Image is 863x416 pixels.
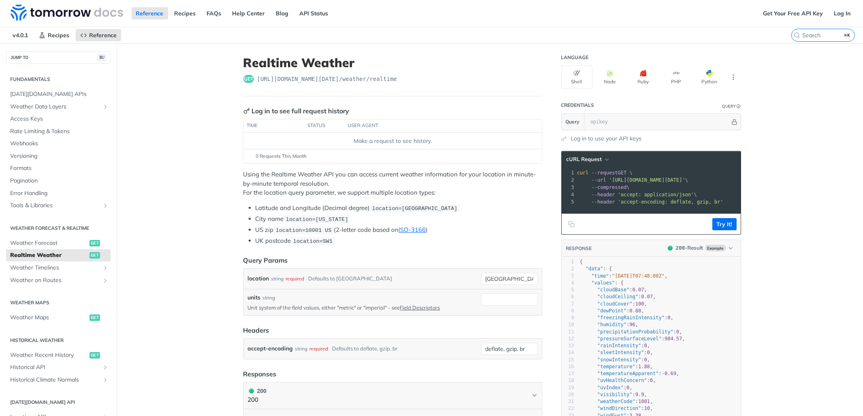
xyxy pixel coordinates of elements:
[309,273,392,284] div: Defaults to [GEOGRAPHIC_DATA]
[10,376,100,384] span: Historical Climate Normals
[829,7,855,19] a: Log In
[286,216,348,223] span: location=[US_STATE]
[562,114,584,130] button: Query
[293,238,332,244] span: location=SW1
[592,192,615,197] span: --header
[562,377,574,384] div: 18
[597,322,626,327] span: "humidity"
[712,218,737,230] button: Try It!
[276,227,332,233] span: location=10001 US
[562,363,574,370] div: 16
[102,377,109,383] button: Show subpages for Historical Climate Normals
[580,301,647,307] span: : ,
[597,294,638,299] span: "cloudCeiling"
[609,177,685,183] span: '[URL][DOMAIN_NAME][DATE]'
[243,255,288,265] div: Query Params
[295,343,308,354] div: string
[6,349,111,361] a: Weather Recent Historyget
[400,304,440,311] a: Field Descriptors
[248,304,478,311] p: Unit system of the field values, either "metric" or "imperial" - see
[310,343,328,354] div: required
[635,301,644,307] span: 100
[591,273,609,279] span: "time"
[628,66,659,89] button: Ruby
[618,192,694,197] span: 'accept: application/json'
[76,29,121,41] a: Reference
[6,51,111,64] button: JUMP TO⌘/
[243,170,542,197] p: Using the Realtime Weather API you can access current weather information for your location in mi...
[562,293,574,300] div: 6
[398,226,426,233] a: ISO-3166
[597,405,641,411] span: "windDirection"
[650,378,653,383] span: 0
[737,104,741,108] i: Information
[561,54,589,61] div: Language
[577,185,630,190] span: \
[562,405,574,412] div: 22
[263,294,275,301] div: string
[664,244,736,252] button: 200200-ResultExample
[580,266,612,272] span: : {
[97,54,106,61] span: ⌘/
[562,321,574,328] div: 10
[597,371,659,376] span: "temperatureApparent"
[580,336,685,342] span: : ,
[6,237,111,249] a: Weather Forecastget
[345,119,526,132] th: user agent
[597,357,641,363] span: "snowIntensity"
[247,137,538,145] div: Make a request to see history.
[102,364,109,371] button: Show subpages for Historical API
[794,32,800,38] svg: Search
[592,199,615,205] span: --header
[562,184,575,191] div: 3
[586,114,730,130] input: apikey
[562,357,574,363] div: 15
[6,187,111,200] a: Error Handling
[10,140,109,148] span: Webhooks
[271,273,284,284] div: string
[727,71,739,83] button: More Languages
[6,125,111,138] a: Rate Limiting & Tokens
[562,273,574,280] div: 3
[6,138,111,150] a: Webhooks
[562,280,574,287] div: 4
[562,342,574,349] div: 13
[256,153,307,160] span: 0 Requests This Month
[6,76,111,83] h2: Fundamentals
[580,385,633,391] span: : ,
[592,170,618,176] span: --request
[170,7,200,19] a: Recipes
[597,392,633,397] span: "visibility"
[10,127,109,136] span: Rate Limiting & Tokens
[248,386,266,395] div: 200
[562,198,575,206] div: 5
[722,103,741,109] div: QueryInformation
[629,308,641,314] span: 0.88
[561,66,592,89] button: Shell
[6,249,111,261] a: Realtime Weatherget
[580,280,624,286] span: : {
[6,200,111,212] a: Tools & LibrariesShow subpages for Tools & Libraries
[10,239,87,247] span: Weather Forecast
[638,364,650,369] span: 1.88
[10,363,100,371] span: Historical API
[638,399,650,404] span: 1001
[577,192,697,197] span: \
[10,251,87,259] span: Realtime Weather
[256,204,542,213] li: Latitude and Longitude (Decimal degree)
[305,119,345,132] th: status
[580,392,647,397] span: : ,
[580,273,668,279] span: : ,
[228,7,270,19] a: Help Center
[89,32,117,39] span: Reference
[591,280,615,286] span: "values"
[675,244,703,252] div: - Result
[597,385,624,391] span: "uvIndex"
[244,119,305,132] th: time
[705,245,726,251] span: Example
[577,177,688,183] span: \
[562,335,574,342] div: 12
[580,259,583,265] span: {
[566,218,577,230] button: Copy to clipboard
[577,170,633,176] span: GET \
